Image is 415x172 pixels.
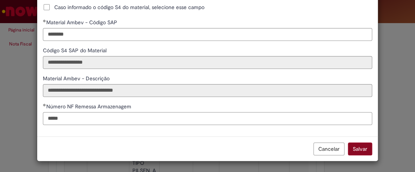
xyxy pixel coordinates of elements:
label: Somente leitura - Material Ambev - Descrição [43,75,111,82]
button: Cancelar [313,142,344,155]
span: Somente leitura - Código S4 SAP do Material [43,47,108,54]
span: Caso informado o código S4 do material, selecione esse campo [54,3,204,11]
input: Material Ambev - Código SAP [43,28,372,41]
span: Somente leitura - Material Ambev - Código SAP [46,19,119,26]
input: Código S4 SAP do Material [43,56,372,69]
button: Salvar [348,142,372,155]
input: Material Ambev - Descrição [43,84,372,97]
span: Obrigatório Preenchido [43,103,46,106]
span: Número NF Remessa Armazenagem [46,103,133,110]
span: Obrigatório Preenchido [43,19,46,22]
input: Número NF Remessa Armazenagem [43,112,372,125]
